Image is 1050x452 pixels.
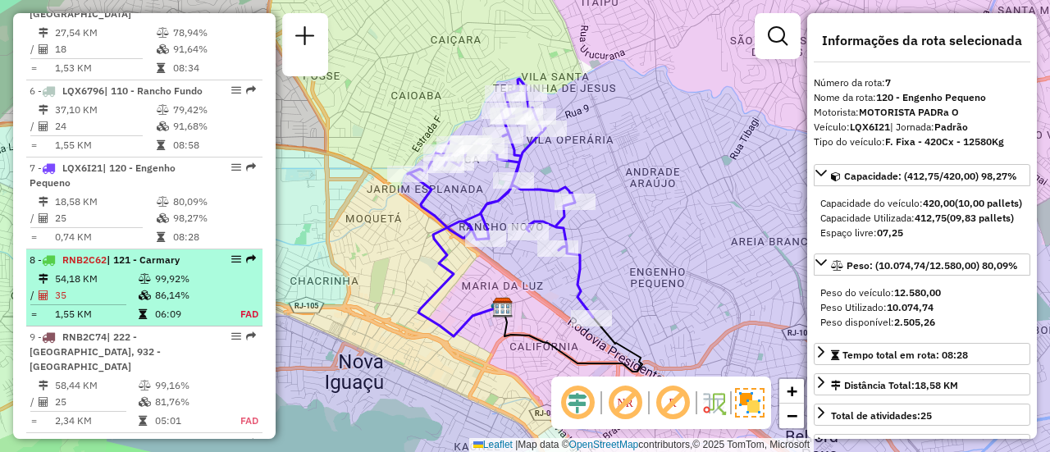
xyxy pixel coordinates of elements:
td: 05:01 [154,413,222,429]
span: LQX6H98 [68,437,112,450]
div: Número da rota: [814,75,1030,90]
div: Capacidade: (412,75/420,00) 98,27% [814,189,1030,247]
span: | 222 - [GEOGRAPHIC_DATA], 932 - [GEOGRAPHIC_DATA] [30,331,161,372]
img: Fluxo de ruas [701,390,727,416]
div: Peso Utilizado: [820,300,1024,315]
strong: F. Fixa - 420Cx - 12580Kg [885,135,1004,148]
td: 91,64% [172,41,255,57]
td: 08:34 [172,60,255,76]
div: Capacidade do veículo: [820,196,1024,211]
td: 99,16% [154,377,222,394]
img: CDD Nova Iguaçu [492,297,514,318]
span: | 120 - Engenho Pequeno [30,162,176,189]
i: % de utilização da cubagem [157,213,169,223]
i: % de utilização do peso [157,28,169,38]
em: Rota exportada [246,162,256,172]
td: 86,14% [154,287,222,304]
span: 6 - [30,84,203,97]
i: % de utilização da cubagem [157,44,169,54]
div: Veículo: [814,120,1030,135]
td: 24 [54,118,156,135]
div: Distância Total: [831,378,958,393]
div: Capacidade Utilizada: [820,211,1024,226]
i: % de utilização do peso [139,274,151,284]
td: / [30,394,38,410]
strong: 120 - Engenho Pequeno [876,91,986,103]
td: 06:09 [154,306,222,322]
strong: 412,75 [915,212,947,224]
td: / [30,41,38,57]
td: 81,76% [154,394,222,410]
em: Opções [231,438,241,448]
span: | 110 - Rancho Fundo [104,84,203,97]
td: = [30,229,38,245]
div: Tipo do veículo: [814,135,1030,149]
i: Total de Atividades [39,397,48,407]
a: OpenStreetMap [569,439,639,450]
i: Tempo total em rota [139,309,147,319]
span: Exibir NR [605,383,645,422]
td: / [30,118,38,135]
span: 18,58 KM [915,379,958,391]
td: 79,42% [172,102,255,118]
td: = [30,413,38,429]
span: Tempo total em rota: 08:28 [842,349,968,361]
span: + [787,381,797,401]
a: Tempo total em rota: 08:28 [814,343,1030,365]
a: Total de atividades:25 [814,404,1030,426]
span: Peso: (10.074,74/12.580,00) 80,09% [847,259,1018,272]
a: Zoom out [779,404,804,428]
a: Nova sessão e pesquisa [289,20,322,57]
i: Tempo total em rota [157,63,165,73]
div: Map data © contributors,© 2025 TomTom, Microsoft [469,438,814,452]
td: 18,58 KM [54,194,156,210]
span: Total de atividades: [831,409,932,422]
span: | 121 - Carmary [107,253,180,266]
span: LQX6I21 [62,162,103,174]
td: = [30,60,38,76]
div: Peso: (10.074,74/12.580,00) 80,09% [814,279,1030,336]
div: Nome da rota: [814,90,1030,105]
strong: MOTORISTA PADRa O [859,106,959,118]
td: 25 [54,210,156,226]
td: = [30,137,38,153]
i: Distância Total [39,274,48,284]
span: 7 - [30,162,176,189]
td: = [30,306,38,322]
td: 1,55 KM [54,137,156,153]
span: 9 - [30,331,161,372]
strong: (09,83 pallets) [947,212,1014,224]
i: % de utilização do peso [139,381,151,390]
strong: LQX6I21 [850,121,890,133]
td: 99,92% [154,271,222,287]
i: Total de Atividades [39,44,48,54]
strong: 07,25 [877,226,903,239]
i: Distância Total [39,28,48,38]
td: 08:28 [172,229,255,245]
i: % de utilização da cubagem [139,290,151,300]
i: Distância Total [39,197,48,207]
i: Total de Atividades [39,121,48,131]
i: Distância Total [39,105,48,115]
span: RNB2C62 [62,253,107,266]
i: Distância Total [39,381,48,390]
span: Peso do veículo: [820,286,941,299]
i: % de utilização da cubagem [139,397,151,407]
div: Peso disponível: [820,315,1024,330]
td: FAD [222,413,259,429]
td: / [30,210,38,226]
i: % de utilização do peso [157,105,169,115]
span: | [515,439,518,450]
span: RNB2C74 [62,331,107,343]
strong: 12.580,00 [894,286,941,299]
td: 80,09% [172,194,255,210]
strong: 10.074,74 [887,301,934,313]
em: Opções [231,162,241,172]
a: Peso: (10.074,74/12.580,00) 80,09% [814,253,1030,276]
span: | Jornada: [890,121,968,133]
strong: 420,00 [923,197,955,209]
td: 37,10 KM [54,102,156,118]
td: 25 [54,394,138,410]
a: Zoom in [779,379,804,404]
a: Exibir filtros [761,20,794,53]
